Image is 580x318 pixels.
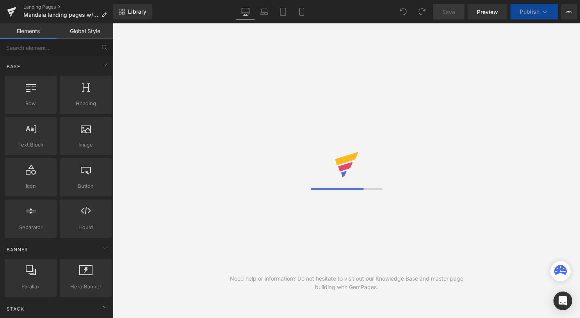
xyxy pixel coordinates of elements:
span: Button [62,182,109,190]
span: Liquid [62,223,109,231]
button: Redo [414,4,430,19]
span: Save [442,8,455,16]
a: Preview [468,4,507,19]
span: Text Block [7,141,54,149]
span: Hero Banner [62,283,109,291]
a: Tablet [274,4,292,19]
span: Base [6,63,21,70]
a: Desktop [236,4,255,19]
span: Banner [6,246,29,253]
span: Stack [6,305,25,313]
div: Open Intercom Messenger [553,291,572,310]
span: Image [62,141,109,149]
span: Publish [520,9,539,15]
span: Parallax [7,283,54,291]
span: Icon [7,182,54,190]
span: Preview [477,8,498,16]
span: Row [7,99,54,108]
a: New Library [113,4,152,19]
a: Landing Pages [23,4,113,10]
button: Publish [511,4,558,19]
a: Global Style [57,23,113,39]
span: Separator [7,223,54,231]
button: More [561,4,577,19]
a: Laptop [255,4,274,19]
span: Mandala landing pages w/ button [23,12,98,18]
span: Heading [62,99,109,108]
a: Mobile [292,4,311,19]
span: Library [128,8,146,15]
div: Need help or information? Do not hesitate to visit out our Knowledge Base and master page buildin... [230,274,463,291]
button: Undo [395,4,411,19]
